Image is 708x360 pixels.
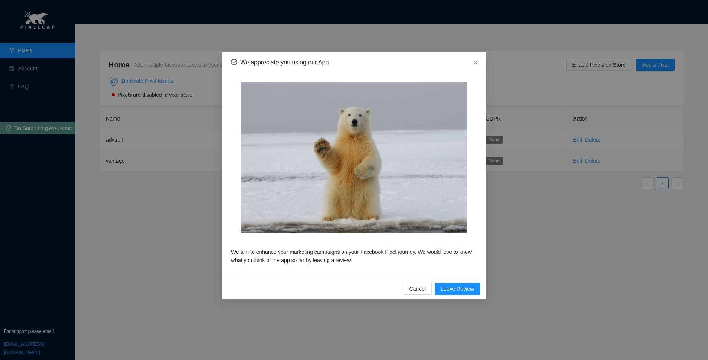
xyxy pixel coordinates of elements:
[231,59,237,65] span: smile
[240,58,329,67] div: We appreciate you using our App
[441,285,474,293] span: Leave Review
[403,283,432,295] button: Cancel
[435,283,480,295] button: Leave Review
[465,52,486,73] button: Close
[241,82,467,233] img: polar-bear.jpg
[231,248,477,264] p: We aim to enhance your marketing campaigns on your Facebook Pixel journey. We would love to know ...
[472,59,478,66] span: close
[409,285,426,293] span: Cancel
